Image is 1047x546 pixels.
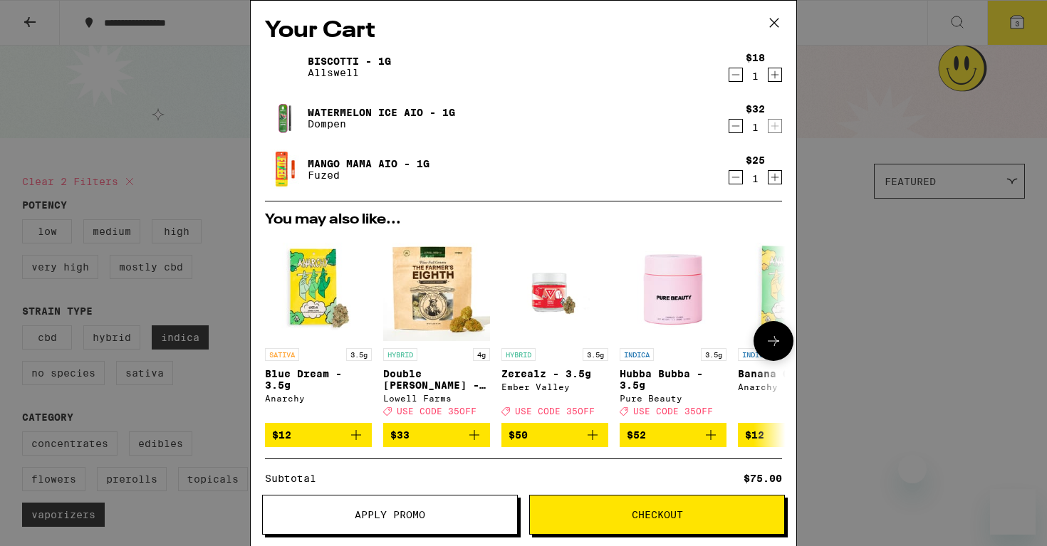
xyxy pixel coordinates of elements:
div: Ember Valley [501,382,608,392]
p: Blue Dream - 3.5g [265,368,372,391]
button: Add to bag [383,423,490,447]
a: Open page for Blue Dream - 3.5g from Anarchy [265,234,372,423]
button: Add to bag [501,423,608,447]
span: $12 [745,429,764,441]
iframe: Button to launch messaging window [990,489,1036,535]
a: Open page for Banana OG - 3.5g from Anarchy [738,234,845,423]
button: Decrement [729,119,743,133]
div: $18 [746,52,765,63]
img: Mango Mama AIO - 1g [265,149,305,189]
p: INDICA [620,348,654,361]
p: INDICA [738,348,772,361]
a: Biscotti - 1g [308,56,391,67]
img: Anarchy - Blue Dream - 3.5g [265,234,372,341]
span: Apply Promo [355,510,425,520]
button: Decrement [729,170,743,184]
p: 4g [473,348,490,361]
a: Open page for Hubba Bubba - 3.5g from Pure Beauty [620,234,726,423]
img: Biscotti - 1g [265,47,305,87]
button: Increment [768,119,782,133]
button: Decrement [729,68,743,82]
span: USE CODE 35OFF [515,406,595,416]
button: Add to bag [738,423,845,447]
a: Mango Mama AIO - 1g [308,158,429,169]
span: $33 [390,429,410,441]
img: Pure Beauty - Hubba Bubba - 3.5g [620,234,726,341]
span: Checkout [632,510,683,520]
img: Watermelon Ice AIO - 1g [265,98,305,138]
p: 3.5g [701,348,726,361]
p: Hubba Bubba - 3.5g [620,368,726,391]
button: Increment [768,68,782,82]
span: $12 [272,429,291,441]
span: USE CODE 35OFF [397,406,476,416]
p: Allswell [308,67,391,78]
p: Zerealz - 3.5g [501,368,608,379]
p: Dompen [308,118,455,130]
span: $52 [627,429,646,441]
p: Banana OG - 3.5g [738,368,845,379]
p: Double [PERSON_NAME] - 4g [383,368,490,391]
button: Apply Promo [262,495,518,535]
div: $25 [746,154,765,166]
p: 3.5g [583,348,608,361]
div: Pure Beauty [620,394,726,403]
p: Fuzed [308,169,429,181]
div: Subtotal [265,473,326,483]
div: 1 [746,70,765,82]
a: Watermelon Ice AIO - 1g [308,107,455,118]
p: 3.5g [346,348,372,361]
span: $50 [509,429,528,441]
div: 1 [746,173,765,184]
a: Open page for Double Runtz - 4g from Lowell Farms [383,234,490,423]
h2: You may also like... [265,213,782,227]
div: $32 [746,103,765,115]
img: Lowell Farms - Double Runtz - 4g [383,234,490,341]
div: Lowell Farms [383,394,490,403]
span: USE CODE 35OFF [633,406,713,416]
p: HYBRID [383,348,417,361]
div: 1 [746,122,765,133]
button: Increment [768,170,782,184]
div: $75.00 [744,473,782,483]
iframe: Close message [898,455,927,483]
button: Add to bag [620,423,726,447]
button: Checkout [529,495,785,535]
button: Add to bag [265,423,372,447]
h2: Your Cart [265,15,782,47]
img: Anarchy - Banana OG - 3.5g [738,234,845,341]
img: Ember Valley - Zerealz - 3.5g [501,234,608,341]
div: Anarchy [265,394,372,403]
p: HYBRID [501,348,536,361]
a: Open page for Zerealz - 3.5g from Ember Valley [501,234,608,423]
div: Anarchy [738,382,845,392]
